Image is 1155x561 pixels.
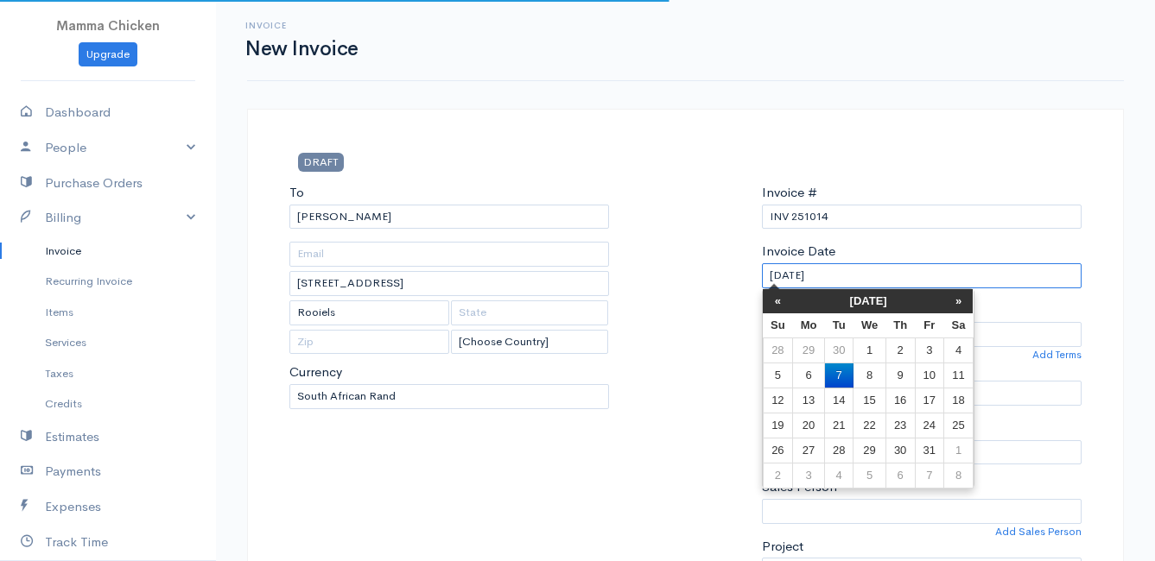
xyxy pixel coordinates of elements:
[793,337,825,362] td: 29
[885,362,915,388] td: 9
[763,388,793,413] td: 12
[854,463,885,488] td: 5
[944,337,974,362] td: 4
[885,438,915,463] td: 30
[854,313,885,338] th: We
[245,38,359,60] h1: New Invoice
[885,313,915,338] th: Th
[763,337,793,362] td: 28
[885,463,915,488] td: 6
[793,362,825,388] td: 6
[56,17,160,34] span: Mamma Chicken
[793,388,825,413] td: 13
[944,362,974,388] td: 11
[824,388,853,413] td: 14
[944,463,974,488] td: 8
[915,463,943,488] td: 7
[762,537,803,557] label: Project
[763,289,793,313] th: «
[944,388,974,413] td: 18
[824,362,853,388] td: 7
[762,183,817,203] label: Invoice #
[885,388,915,413] td: 16
[289,205,609,230] input: Client Name
[854,337,885,362] td: 1
[793,289,944,313] th: [DATE]
[885,337,915,362] td: 2
[915,337,943,362] td: 3
[915,388,943,413] td: 17
[763,413,793,438] td: 19
[854,413,885,438] td: 22
[824,438,853,463] td: 28
[793,313,825,338] th: Mo
[762,242,835,262] label: Invoice Date
[915,362,943,388] td: 10
[762,263,1082,288] input: dd-mm-yyyy
[824,413,853,438] td: 21
[289,271,609,296] input: Address
[79,42,137,67] a: Upgrade
[289,242,609,267] input: Email
[289,362,342,382] label: Currency
[793,438,825,463] td: 27
[824,337,853,362] td: 30
[763,313,793,338] th: Su
[245,21,359,30] h6: Invoice
[824,313,853,338] th: Tu
[854,438,885,463] td: 29
[944,313,974,338] th: Sa
[915,313,943,338] th: Fr
[763,438,793,463] td: 26
[793,413,825,438] td: 20
[793,463,825,488] td: 3
[289,300,449,325] input: City
[289,183,304,203] label: To
[763,362,793,388] td: 5
[854,388,885,413] td: 15
[944,413,974,438] td: 25
[915,438,943,463] td: 31
[298,153,344,171] span: DRAFT
[915,413,943,438] td: 24
[1032,347,1082,362] a: Add Terms
[854,362,885,388] td: 8
[995,524,1082,539] a: Add Sales Person
[824,463,853,488] td: 4
[451,300,607,325] input: State
[763,463,793,488] td: 2
[944,289,974,313] th: »
[289,330,449,355] input: Zip
[885,413,915,438] td: 23
[944,438,974,463] td: 1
